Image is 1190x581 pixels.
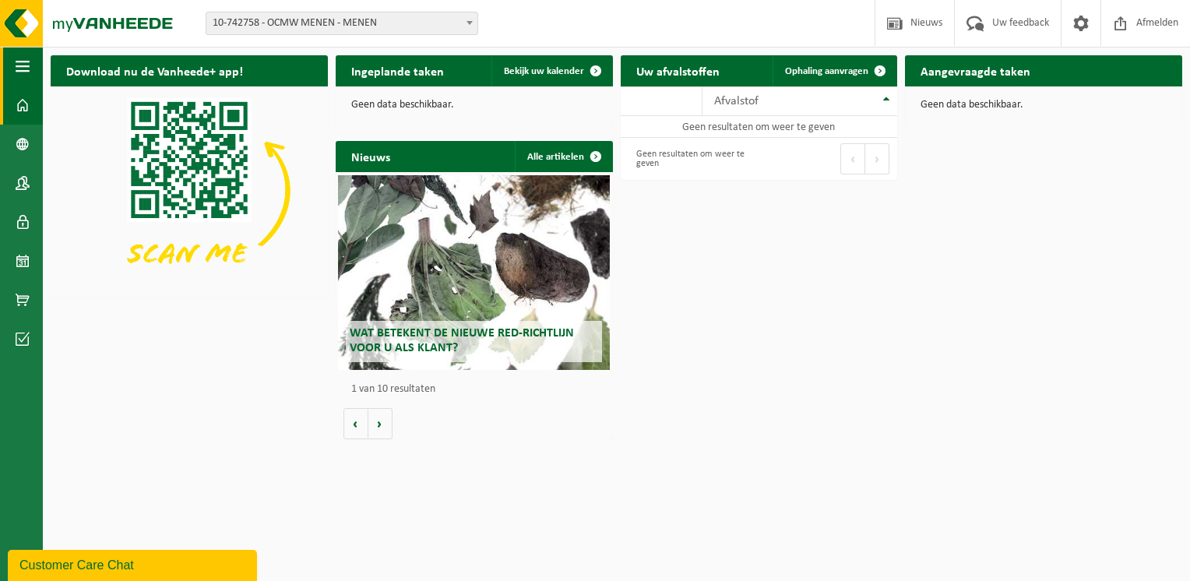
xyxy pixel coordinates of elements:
[343,408,368,439] button: Vorige
[773,55,896,86] a: Ophaling aanvragen
[504,66,584,76] span: Bekijk uw kalender
[206,12,477,34] span: 10-742758 - OCMW MENEN - MENEN
[621,55,735,86] h2: Uw afvalstoffen
[840,143,865,174] button: Previous
[51,55,259,86] h2: Download nu de Vanheede+ app!
[206,12,478,35] span: 10-742758 - OCMW MENEN - MENEN
[8,547,260,581] iframe: chat widget
[351,384,605,395] p: 1 van 10 resultaten
[714,95,759,107] span: Afvalstof
[338,175,610,370] a: Wat betekent de nieuwe RED-richtlijn voor u als klant?
[515,141,611,172] a: Alle artikelen
[368,408,393,439] button: Volgende
[785,66,868,76] span: Ophaling aanvragen
[351,100,597,111] p: Geen data beschikbaar.
[51,86,328,294] img: Download de VHEPlus App
[350,327,574,354] span: Wat betekent de nieuwe RED-richtlijn voor u als klant?
[628,142,752,176] div: Geen resultaten om weer te geven
[865,143,889,174] button: Next
[905,55,1046,86] h2: Aangevraagde taken
[336,55,459,86] h2: Ingeplande taken
[921,100,1167,111] p: Geen data beschikbaar.
[491,55,611,86] a: Bekijk uw kalender
[336,141,406,171] h2: Nieuws
[621,116,898,138] td: Geen resultaten om weer te geven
